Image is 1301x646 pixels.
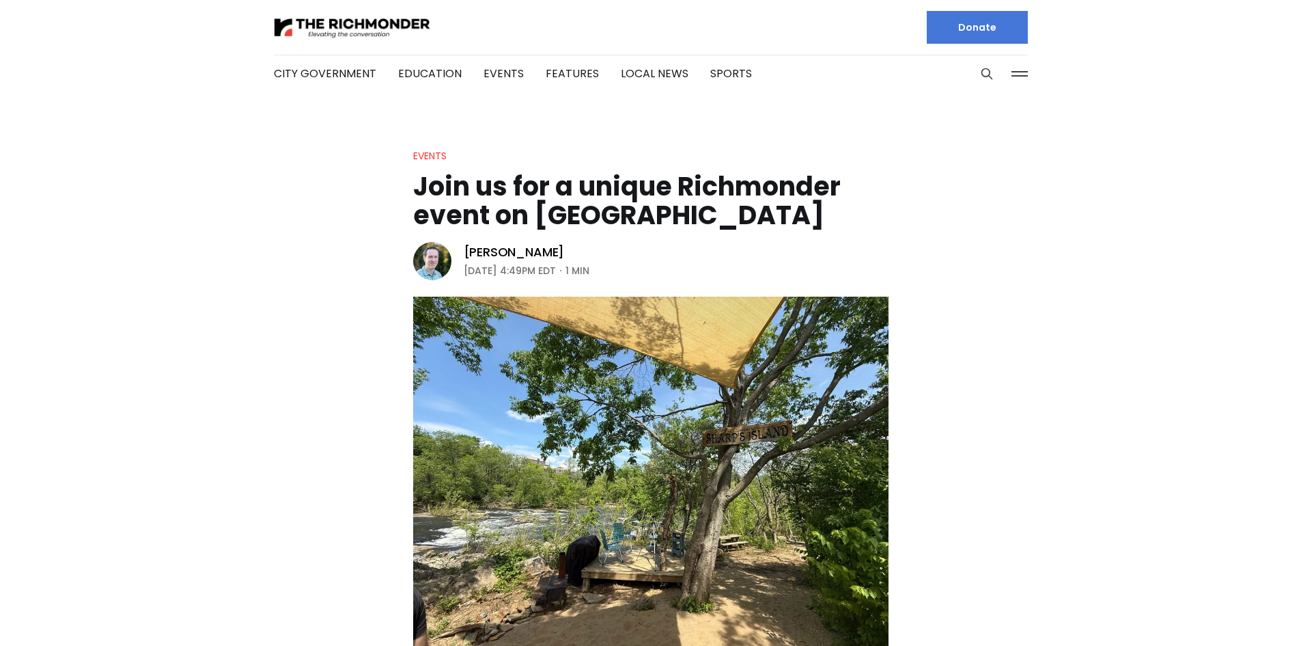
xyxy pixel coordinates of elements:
a: Donate [927,11,1028,44]
button: Search this site [977,64,997,84]
a: Local News [621,66,688,81]
a: Events [413,149,447,163]
iframe: portal-trigger [1186,579,1301,646]
a: [PERSON_NAME] [464,244,565,260]
img: Michael Phillips [413,242,451,280]
a: Education [398,66,462,81]
time: [DATE] 4:49PM EDT [464,263,556,279]
a: Features [546,66,599,81]
a: City Government [274,66,376,81]
a: Events [484,66,524,81]
h1: Join us for a unique Richmonder event on [GEOGRAPHIC_DATA] [413,172,889,230]
img: The Richmonder [274,16,431,40]
a: Sports [710,66,752,81]
span: 1 min [565,263,589,279]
